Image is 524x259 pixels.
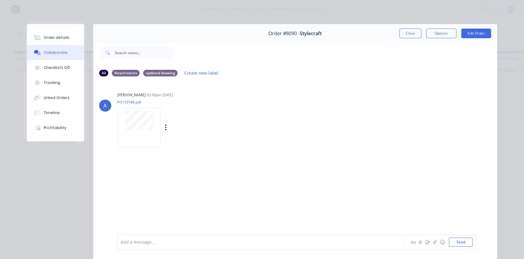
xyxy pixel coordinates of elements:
[44,110,60,116] div: Timeline
[449,238,473,247] button: Send
[461,29,491,38] button: Edit Order
[104,102,107,109] div: A
[27,90,84,105] button: Linked Orders
[417,239,424,246] button: @
[112,70,140,76] div: Attachments
[115,47,175,59] input: Search notes...
[147,92,173,98] div: 02:06pm [DATE]
[27,105,84,120] button: Timeline
[143,70,178,76] div: updated drawing
[44,50,68,55] div: Collaborate
[44,125,66,131] div: Profitability
[410,239,417,246] button: Aa
[300,31,322,36] span: Stylecraft
[117,92,146,98] div: [PERSON_NAME]
[44,65,70,70] div: Checklists 0/0
[426,29,456,38] button: Options
[117,100,228,105] p: PO133186.pdf
[399,29,421,38] button: Close
[181,69,222,77] button: Create new label
[27,30,84,45] button: Order details
[27,120,84,135] button: Profitability
[439,239,446,246] button: ☺
[27,60,84,75] button: Checklists 0/0
[44,35,69,40] div: Order details
[44,95,70,100] div: Linked Orders
[269,31,300,36] span: Order #8090 -
[27,75,84,90] button: Tracking
[44,80,60,85] div: Tracking
[99,70,108,76] div: All
[27,45,84,60] button: Collaborate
